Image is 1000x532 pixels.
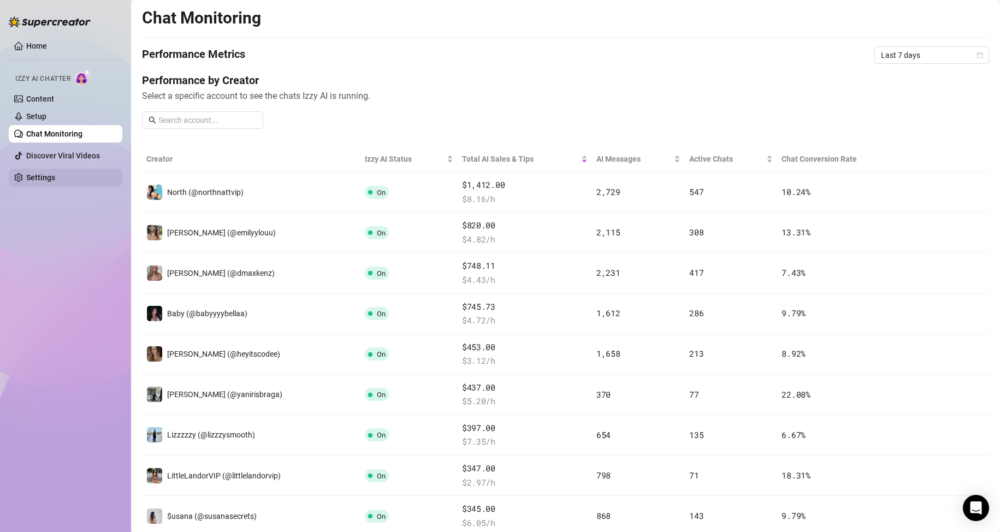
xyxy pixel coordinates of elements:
span: 1,658 [596,348,620,359]
span: 10.24 % [782,186,810,197]
a: Discover Viral Videos [26,151,100,160]
th: Creator [142,146,360,172]
span: Baby (@babyyyybellaa) [167,309,247,318]
span: 547 [689,186,703,197]
span: $397.00 [462,422,588,435]
span: calendar [977,52,983,58]
span: 71 [689,470,699,481]
span: On [377,472,386,480]
span: 7.43 % [782,267,806,278]
span: $1,412.00 [462,179,588,192]
span: On [377,229,386,237]
span: 6.67 % [782,429,806,440]
span: $ 6.05 /h [462,517,588,530]
img: Baby (@babyyyybellaa) [147,306,162,321]
span: 22.08 % [782,389,810,400]
span: [PERSON_NAME] (@heyitscodee) [167,350,280,358]
span: LittleLandorVIP (@littlelandorvip) [167,471,281,480]
span: 13.31 % [782,227,810,238]
span: [PERSON_NAME] (@yanirisbraga) [167,390,282,399]
span: Active Chats [689,153,764,165]
a: Setup [26,112,46,121]
span: [PERSON_NAME] (@emilyylouu) [167,228,276,237]
span: 77 [689,389,699,400]
span: $ 2.97 /h [462,476,588,489]
span: [PERSON_NAME] (@dmaxkenz) [167,269,275,277]
span: Izzy AI Status [365,153,445,165]
span: 654 [596,429,611,440]
span: On [377,431,386,439]
span: 308 [689,227,703,238]
img: Lizzzzzy (@lizzzysmooth) [147,427,162,442]
span: 9.79 % [782,510,806,521]
span: On [377,391,386,399]
span: 9.79 % [782,308,806,318]
img: Yanni (@yanirisbraga) [147,387,162,402]
input: Search account... [158,114,257,126]
span: 213 [689,348,703,359]
a: Chat Monitoring [26,129,82,138]
span: Total AI Sales & Tips [462,153,579,165]
span: 370 [596,389,611,400]
th: Izzy AI Status [360,146,458,172]
img: North (@northnattvip) [147,185,162,200]
h4: Performance by Creator [142,73,989,88]
span: $347.00 [462,462,588,475]
span: $ 4.82 /h [462,233,588,246]
span: 135 [689,429,703,440]
span: 2,231 [596,267,620,278]
span: search [149,116,156,124]
span: 868 [596,510,611,521]
span: $usana (@susanasecrets) [167,512,257,521]
span: $ 3.12 /h [462,354,588,368]
span: $ 4.72 /h [462,314,588,327]
span: 2,729 [596,186,620,197]
span: 18.31 % [782,470,810,481]
span: $748.11 [462,259,588,273]
span: AI Messages [596,153,672,165]
span: North (@northnattvip) [167,188,244,197]
span: On [377,310,386,318]
img: logo-BBDzfeDw.svg [9,16,91,27]
img: AI Chatter [75,69,92,85]
span: On [377,188,386,197]
img: Cody (@heyitscodee) [147,346,162,362]
span: 286 [689,308,703,318]
span: 417 [689,267,703,278]
span: Select a specific account to see the chats Izzy AI is running. [142,89,989,103]
span: On [377,350,386,358]
span: Last 7 days [881,47,983,63]
th: Active Chats [685,146,777,172]
span: $345.00 [462,503,588,516]
span: 8.92 % [782,348,806,359]
th: Total AI Sales & Tips [458,146,592,172]
a: Content [26,94,54,103]
span: $453.00 [462,341,588,354]
span: 2,115 [596,227,620,238]
span: $437.00 [462,381,588,394]
span: $ 8.16 /h [462,193,588,206]
span: On [377,512,386,521]
th: Chat Conversion Rate [777,146,904,172]
img: $usana (@susanasecrets) [147,509,162,524]
span: $ 7.35 /h [462,435,588,448]
h4: Performance Metrics [142,46,245,64]
span: Izzy AI Chatter [15,74,70,84]
img: emilylou (@emilyylouu) [147,225,162,240]
img: Kenzie (@dmaxkenz) [147,265,162,281]
span: Lizzzzzy (@lizzzysmooth) [167,430,255,439]
span: $ 5.20 /h [462,395,588,408]
span: 1,612 [596,308,620,318]
span: $ 4.43 /h [462,274,588,287]
h2: Chat Monitoring [142,8,261,28]
span: $820.00 [462,219,588,232]
span: On [377,269,386,277]
th: AI Messages [592,146,685,172]
div: Open Intercom Messenger [963,495,989,521]
a: Home [26,42,47,50]
span: $745.73 [462,300,588,314]
a: Settings [26,173,55,182]
img: LittleLandorVIP (@littlelandorvip) [147,468,162,483]
span: 143 [689,510,703,521]
span: 798 [596,470,611,481]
